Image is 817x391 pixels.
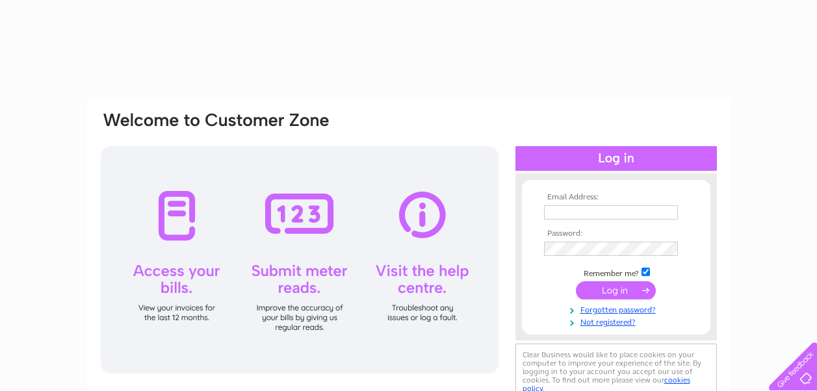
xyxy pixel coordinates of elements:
[544,303,692,315] a: Forgotten password?
[541,193,692,202] th: Email Address:
[544,315,692,327] a: Not registered?
[576,281,656,299] input: Submit
[541,229,692,238] th: Password:
[541,266,692,279] td: Remember me?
